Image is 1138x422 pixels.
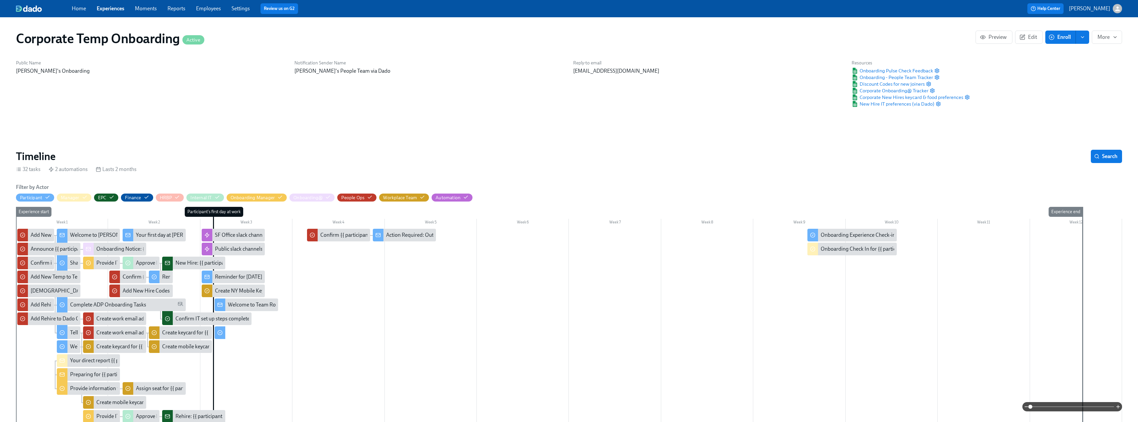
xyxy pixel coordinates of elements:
[294,60,565,66] h6: Notification Sender Name
[852,67,933,74] a: Google SheetOnboarding Pulse Check Feedback
[178,301,183,309] span: Personal Email
[162,257,225,269] div: New Hire: {{ participant.fullName }} - {{ participant.role }} ({{ participant.startDate | MM/DD/Y...
[215,287,458,295] div: Create NY Mobile Keycard for {{ participant.fullName }} (starting {{ participant.startDate | MMM ...
[385,219,477,227] div: Week 5
[186,194,224,202] button: Internal IT
[136,413,259,420] div: Approve IT request for rehire {{ participant.fullName }}
[852,87,928,94] a: Google SheetCorporate Onboarding@ Tracker
[136,259,265,267] div: Approve IT request for new hire {{ participant.fullName }}
[292,219,384,227] div: Week 4
[1050,34,1071,41] span: Enroll
[16,5,72,12] a: dado
[83,312,146,325] div: Create work email addresses for {{ participant.fullName }} ({{ participant.startDate | MM/DD/YYYY...
[185,207,243,217] div: Participant's first day at work
[17,229,54,241] div: Add New Hire {{ participant.fullName }} in ADP
[852,60,970,66] h6: Resources
[16,207,52,217] div: Experience start
[852,101,934,107] span: New Hire IT preferences (via Dado)
[96,259,145,267] div: Provide IT Set-up info
[57,340,80,353] div: Welcome Back to [PERSON_NAME]'s!
[149,271,172,283] div: Reminder to complete your ADP materials
[96,166,137,173] div: Lasts 2 months
[96,329,324,336] div: Create work email addresses for {{ participant.fullName }} ({{ participant.startDate | MM/DD/YYYY...
[57,298,186,311] div: Complete ADP Onboarding Tasks
[202,285,265,297] div: Create NY Mobile Keycard for {{ participant.fullName }} (starting {{ participant.startDate | MMM ...
[70,301,146,308] div: Complete ADP Onboarding Tasks
[83,396,146,409] div: Create mobile keycard for {{ participant.fullName }} (starting {{ participant.startDate | MMM DD ...
[123,257,159,269] div: Approve IT request for new hire {{ participant.fullName }}
[202,229,265,241] div: SF Office slack channel
[981,34,1007,41] span: Preview
[57,368,120,381] div: Preparing for {{ participant.fullName }}'s first day
[379,194,429,202] button: Workplace Team
[96,245,346,253] div: Onboarding Notice: {{ participant.fullName }} – {{ participant.role }} ({{ participant.startDate ...
[821,245,935,253] div: Onboarding Check In for {{ participant.fullName }}
[215,245,263,253] div: Public slack channels
[569,219,661,227] div: Week 7
[72,5,86,12] a: Home
[109,271,146,283] div: Confirm {{ participant.fullName }} has completed ADP materials
[175,413,395,420] div: Rehire: {{ participant.fullName }} - {{ participant.role }} ({{ participant.startDate | MM/DD/YYY...
[31,259,192,267] div: Confirm if {{ participant.fullName }}'s manager will do their onboarding
[17,257,54,269] div: Confirm if {{ participant.fullName }}'s manager will do their onboarding
[373,229,436,241] div: Action Required: Outstanding Onboarding Docs
[190,195,212,201] div: Hide Internal IT
[17,298,54,311] div: Add Rehire {{ participant.fullName }} in ADP
[16,166,41,173] div: 32 tasks
[162,273,258,281] div: Reminder to complete your ADP materials
[852,94,963,101] span: Corporate New Hires keycard & food preferences
[16,194,54,202] button: Participant
[852,101,934,107] a: Google SheetNew Hire IT preferences (via Dado)
[97,5,124,12] a: Experiences
[16,60,286,66] h6: Public Name
[852,81,925,87] a: Google SheetDiscount Codes for new joiners
[20,195,42,201] div: Hide Participant
[852,88,858,94] img: Google Sheet
[337,194,376,202] button: People Ops
[16,5,42,12] img: dado
[852,94,963,101] a: Google SheetCorporate New Hires keycard & food preferences
[17,243,80,255] div: Announce {{ participant.fullName }} to CorporateOnboarding@?
[31,287,139,295] div: [DEMOGRAPHIC_DATA] Employment End Date
[83,326,146,339] div: Create work email addresses for {{ participant.fullName }} ({{ participant.startDate | MM/DD/YYYY...
[1015,31,1043,44] button: Edit
[162,312,252,325] div: Confirm IT set up steps completed
[49,166,88,173] div: 2 automations
[852,74,933,81] a: Google SheetOnboarding - People Team Tracker
[202,243,265,255] div: Public slack channels
[17,285,80,297] div: [DEMOGRAPHIC_DATA] Employment End Date
[160,195,172,201] div: Hide HRBP
[1030,219,1122,227] div: Week 12
[70,385,170,392] div: Provide information for the Workplace team
[228,301,287,308] div: Welcome to Team Rothy’s!
[200,219,292,227] div: Week 3
[16,150,55,163] h2: Timeline
[83,340,146,353] div: Create keycard for {{ participant.fullName }} (starting {{ participant.startDate | MMM DD YYYY }})
[16,67,286,75] p: [PERSON_NAME]'s Onboarding
[98,195,107,201] div: Hide EPC
[341,195,364,201] div: Hide People Ops
[83,257,120,269] div: Provide IT Set-up info
[31,245,177,253] div: Announce {{ participant.fullName }} to CorporateOnboarding@?
[202,271,265,283] div: Reminder for [DATE]: please bring your I-9 docs
[215,298,278,311] div: Welcome to Team Rothy’s!
[1091,150,1122,163] button: Search
[807,229,897,241] div: Onboarding Experience Check-in
[852,68,858,74] img: Google Sheet
[94,194,119,202] button: EPC
[1021,34,1037,41] span: Edit
[162,329,380,336] div: Create keycard for {{ participant.fullName }} (starting {{ participant.startDate | MMM DD YYYY }})
[70,357,200,364] div: Your direct report {{ participant.fullName }}'s onboarding
[852,74,933,81] span: Onboarding - People Team Tracker
[16,184,49,191] h6: Filter by Actor
[386,231,495,239] div: Action Required: Outstanding Onboarding Docs
[70,371,181,378] div: Preparing for {{ participant.fullName }}'s first day
[57,257,80,269] div: Share your computer preferences
[31,315,177,322] div: Add Rehire to Dado Corrections Sheet - {{ participant.fullName }}
[432,194,472,202] button: Automation
[162,343,397,350] div: Create mobile keycard for {{ participant.fullName }} (starting {{ participant.startDate | MMM DD ...
[852,74,858,80] img: Google Sheet
[661,219,753,227] div: Week 8
[1045,31,1076,44] button: Enroll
